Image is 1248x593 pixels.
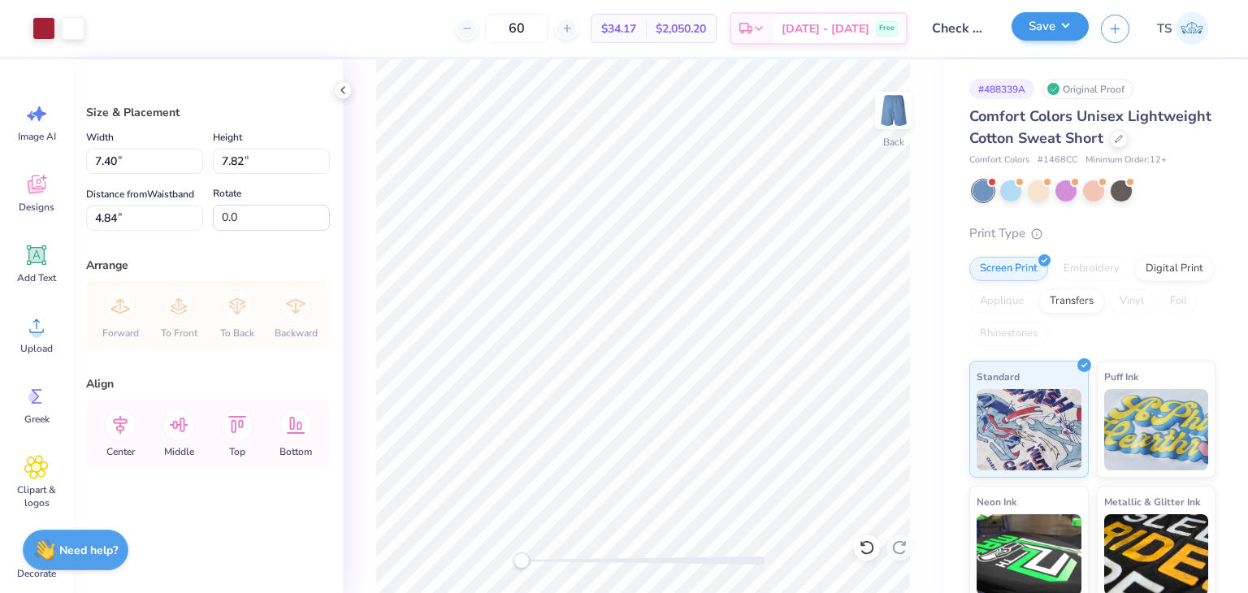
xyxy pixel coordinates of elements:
div: # 488339A [969,79,1034,99]
span: Middle [164,445,194,458]
input: – – [485,14,548,43]
span: # 1468CC [1038,154,1077,167]
div: Screen Print [969,257,1048,281]
div: Print Type [969,224,1215,243]
span: Designs [19,201,54,214]
span: Greek [24,413,50,426]
span: Metallic & Glitter Ink [1104,493,1200,510]
div: Size & Placement [86,104,330,121]
div: Applique [969,289,1034,314]
span: Clipart & logos [10,483,63,509]
div: Vinyl [1109,289,1155,314]
label: Height [213,128,242,147]
img: Puff Ink [1104,389,1209,470]
span: Bottom [279,445,312,458]
div: Foil [1159,289,1198,314]
label: Distance from Waistband [86,184,194,204]
a: TS [1150,12,1215,45]
span: Decorate [17,567,56,580]
input: Untitled Design [920,12,999,45]
span: $34.17 [601,20,636,37]
div: Arrange [86,257,330,274]
img: Back [877,94,910,127]
span: Add Text [17,271,56,284]
div: Rhinestones [969,322,1048,346]
div: Accessibility label [513,552,530,569]
img: Test Stage Admin Two [1176,12,1208,45]
div: Embroidery [1053,257,1130,281]
label: Rotate [213,184,241,203]
span: Minimum Order: 12 + [1085,154,1167,167]
span: Neon Ink [977,493,1016,510]
span: TS [1157,19,1172,38]
span: Puff Ink [1104,368,1138,385]
div: Digital Print [1135,257,1214,281]
span: Upload [20,342,53,355]
label: Width [86,128,114,147]
div: Back [883,135,904,149]
img: Standard [977,389,1081,470]
span: Comfort Colors Unisex Lightweight Cotton Sweat Short [969,106,1211,148]
strong: Need help? [59,543,118,558]
div: Original Proof [1042,79,1133,99]
button: Save [1012,12,1089,41]
span: Top [229,445,245,458]
span: Comfort Colors [969,154,1029,167]
span: Image AI [18,130,56,143]
span: [DATE] - [DATE] [782,20,869,37]
span: $2,050.20 [656,20,706,37]
div: Transfers [1039,289,1104,314]
span: Standard [977,368,1020,385]
span: Center [106,445,135,458]
div: Align [86,375,330,392]
span: Free [879,23,895,34]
